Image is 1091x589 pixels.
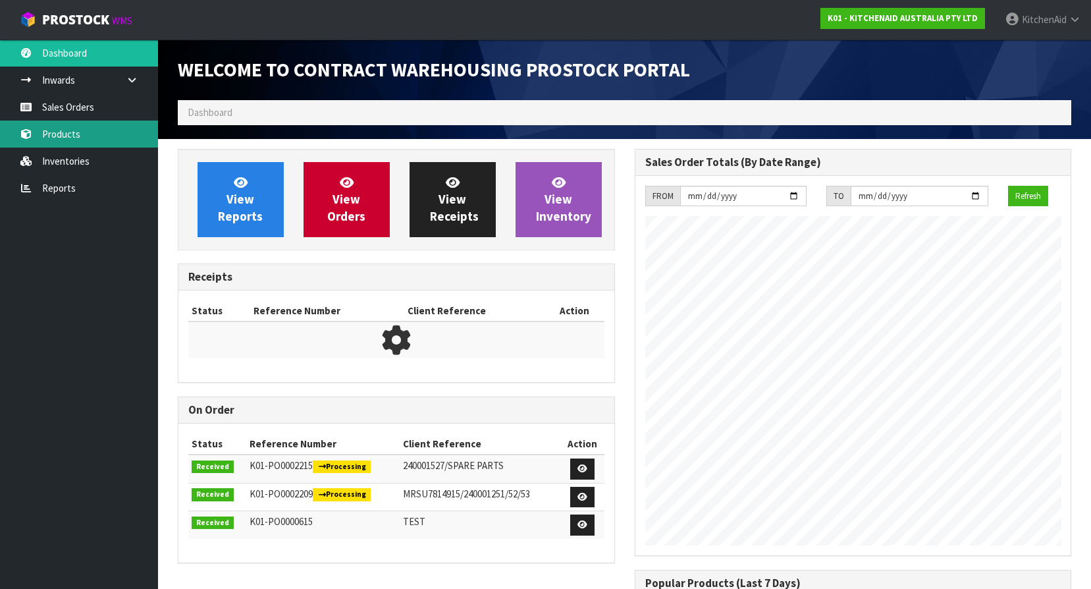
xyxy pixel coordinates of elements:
h3: Sales Order Totals (By Date Range) [645,156,1061,169]
span: Processing [313,461,371,474]
span: Received [192,461,234,474]
span: Welcome to Contract Warehousing ProStock Portal [178,57,690,82]
div: FROM [645,186,680,207]
th: Action [560,434,604,455]
img: cube-alt.png [20,11,36,28]
td: K01-PO0002209 [246,483,400,511]
span: View Inventory [536,175,591,224]
th: Reference Number [250,300,404,322]
td: K01-PO0000615 [246,511,400,539]
a: ViewInventory [516,162,602,237]
td: MRSU7814915/240001251/52/53 [400,483,560,511]
small: WMS [112,14,132,27]
td: 240001527/SPARE PARTS [400,455,560,483]
span: ProStock [42,11,109,28]
h3: On Order [188,404,604,416]
span: Received [192,488,234,501]
th: Status [188,434,246,455]
a: ViewOrders [304,162,390,237]
a: ViewReports [198,162,284,237]
th: Status [188,300,250,322]
strong: K01 - KITCHENAID AUSTRALIA PTY LTD [828,13,978,24]
span: Processing [313,488,371,501]
th: Action [545,300,604,322]
th: Reference Number [246,434,400,455]
span: View Receipts [430,175,479,224]
span: View Orders [327,175,365,224]
span: View Reports [218,175,263,224]
span: Dashboard [188,106,232,119]
td: TEST [400,511,560,539]
span: KitchenAid [1022,13,1067,26]
td: K01-PO0002215 [246,455,400,483]
th: Client Reference [404,300,545,322]
a: ViewReceipts [410,162,496,237]
h3: Receipts [188,271,604,283]
th: Client Reference [400,434,560,455]
button: Refresh [1008,186,1048,207]
span: Received [192,517,234,530]
div: TO [826,186,851,207]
